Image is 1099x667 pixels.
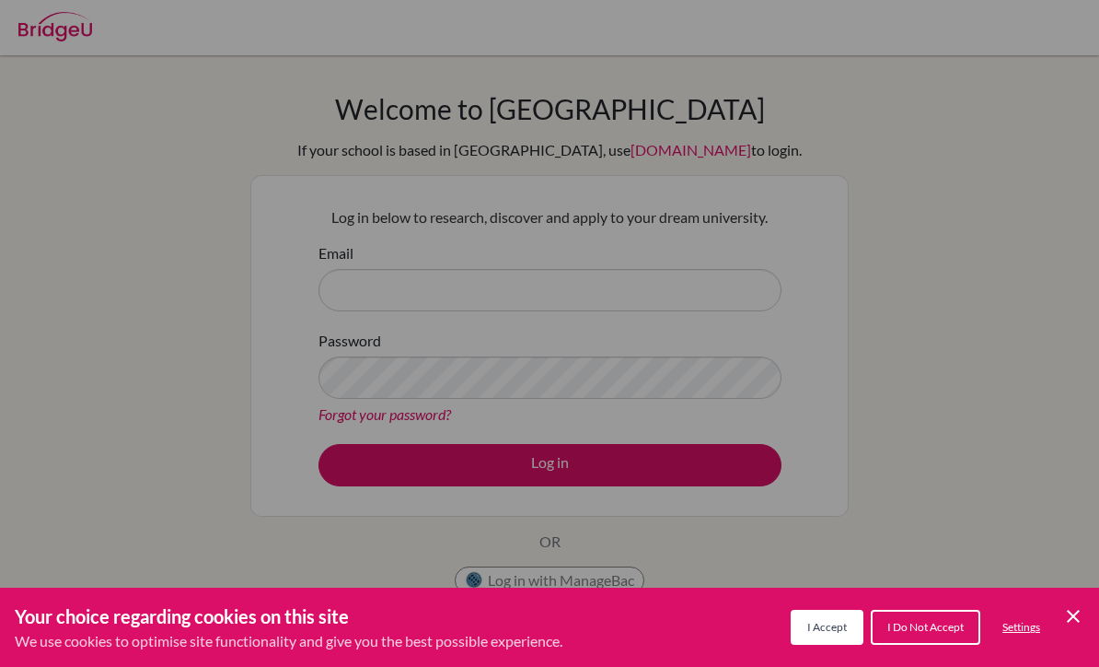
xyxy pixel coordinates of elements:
[791,610,863,645] button: I Accept
[15,630,562,652] p: We use cookies to optimise site functionality and give you the best possible experience.
[1062,605,1084,627] button: Save and close
[15,603,562,630] h3: Your choice regarding cookies on this site
[1002,620,1040,634] span: Settings
[807,620,847,634] span: I Accept
[871,610,980,645] button: I Do Not Accept
[988,612,1055,643] button: Settings
[887,620,964,634] span: I Do Not Accept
